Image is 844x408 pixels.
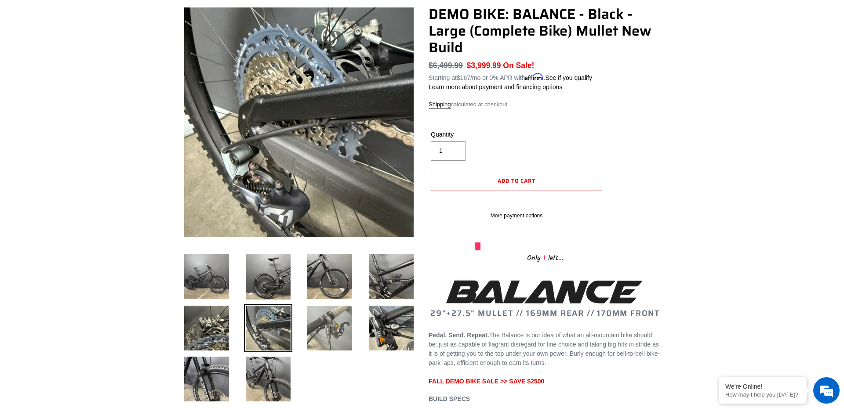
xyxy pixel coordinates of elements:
[429,101,451,108] a: Shipping
[182,304,231,352] img: Load image into Gallery viewer, DEMO BIKE: BALANCE - Black - Large (Complete Bike) Mullet Brakes
[144,4,165,25] div: Minimize live chat window
[467,61,501,70] span: $3,999.99
[429,6,662,56] h1: DEMO BIKE: BALANCE - Black - Large (Complete Bike) Mullet New Build
[457,74,470,81] span: $167
[545,74,592,81] a: See if you qualify - Learn more about Affirm Financing (opens in modal)
[367,253,415,301] img: Load image into Gallery viewer, DEMO BIKE: BALANCE - Black - Large (Complete Bike) Mullet Shox
[429,378,544,385] span: FALL DEMO BIKE SALE >> SAVE $2500
[10,48,23,61] div: Navigation go back
[498,177,535,185] span: Add to cart
[475,250,615,264] div: Only left...
[429,100,662,109] div: calculated at checkout.
[429,332,489,339] b: Pedal. Send. Repeat.
[244,253,292,301] img: Load image into Gallery viewer, DEMO BIKE: BALANCE - Black - Large (Complete Bike) Mullet Rear Side
[541,253,548,264] span: 1
[182,253,231,301] img: Load image into Gallery viewer, DEMO BIKE: BALANCE - Black - Large (Complete Bike) Mullet
[244,304,292,352] img: Load image into Gallery viewer, DEMO BIKE: BALANCE - Black - Large (Complete Bike) Mullet RD + Ca...
[431,130,514,139] label: Quantity
[431,212,602,220] a: More payment options
[429,277,662,318] h2: 29"+27.5" MULLET // 169MM REAR // 170MM FRONT
[182,355,231,403] img: Load image into Gallery viewer, DEMO BIKE: BALANCE - Black - Large (Complete Bike) Mullet front Tire
[51,111,121,199] span: We're online!
[244,355,292,403] img: Load image into Gallery viewer, DEMO BIKE: BALANCE - Black - Large (Complete Bike) Mullet front view
[306,304,354,352] img: Load image into Gallery viewer, DEMO BIKE: BALANCE - Black - Large (Complete Bike) Mullet Left Br...
[725,383,800,390] div: We're Online!
[429,331,662,386] p: The Balance is our idea of what an all-mountain bike should be: just as capable of flagrant disre...
[725,391,800,398] p: How may I help you today?
[429,71,592,83] p: Starting at /mo or 0% APR with .
[4,240,167,271] textarea: Type your message and hit 'Enter'
[525,73,543,80] span: Affirm
[306,253,354,301] img: Load image into Gallery viewer, DEMO BIKE: BALANCE - Black - Large (Complete Bike) Mullet Front Side
[367,304,415,352] img: Load image into Gallery viewer, DEMO BIKE: BALANCE - Black - Large (Complete Bike) Mullet Right B...
[429,395,470,402] span: BUILD SPECS
[28,44,50,66] img: d_696896380_company_1647369064580_696896380
[503,60,534,71] span: On Sale!
[429,83,562,90] a: Learn more about payment and financing options
[59,49,161,61] div: Chat with us now
[431,172,602,191] button: Add to cart
[429,61,463,70] s: $6,499.99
